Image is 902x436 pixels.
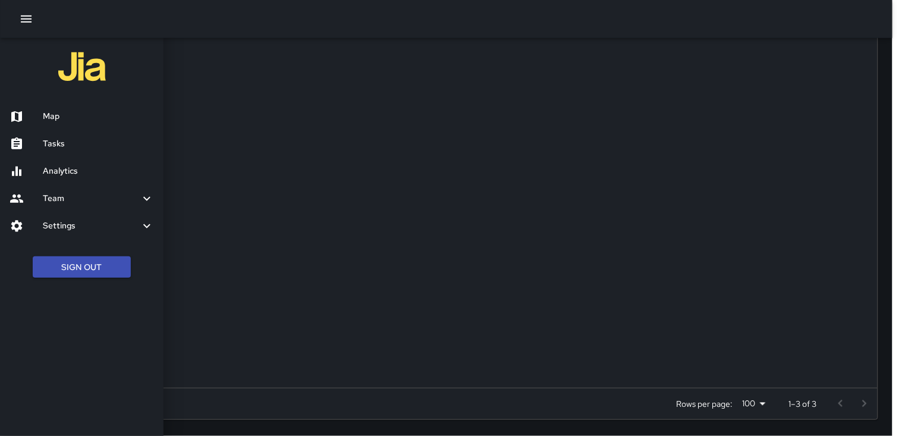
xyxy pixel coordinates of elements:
h6: Map [43,110,154,123]
button: Sign Out [33,256,131,278]
img: jia-logo [58,43,106,90]
h6: Settings [43,219,140,233]
h6: Team [43,192,140,205]
h6: Analytics [43,165,154,178]
h6: Tasks [43,137,154,150]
